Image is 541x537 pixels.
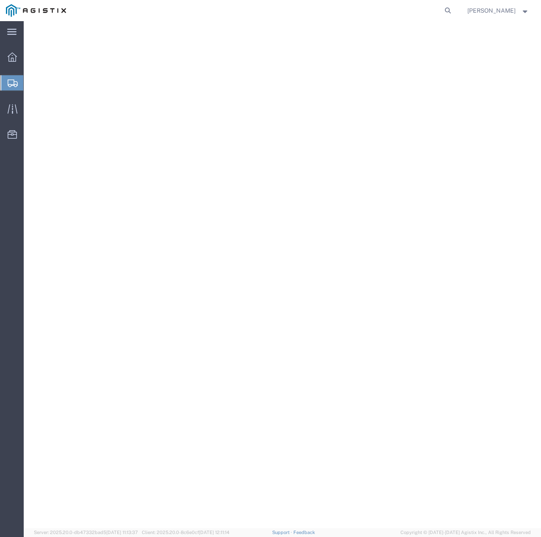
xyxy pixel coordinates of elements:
span: Client: 2025.20.0-8c6e0cf [142,530,229,535]
span: Copyright © [DATE]-[DATE] Agistix Inc., All Rights Reserved [400,529,531,536]
span: [DATE] 11:13:37 [106,530,138,535]
img: logo [6,4,66,17]
span: Server: 2025.20.0-db47332bad5 [34,530,138,535]
a: Support [272,530,293,535]
span: Eric Timmerman [467,6,516,15]
a: Feedback [293,530,315,535]
iframe: FS Legacy Container [24,21,541,528]
span: [DATE] 12:11:14 [199,530,229,535]
button: [PERSON_NAME] [467,5,530,16]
